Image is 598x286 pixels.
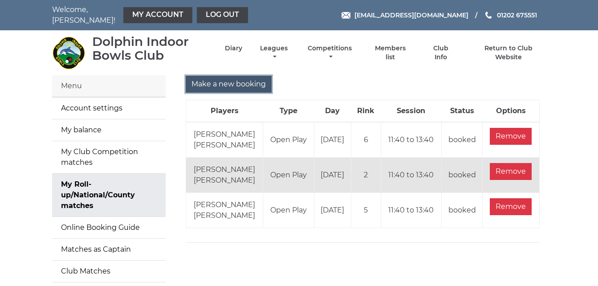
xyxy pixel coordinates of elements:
a: Club Matches [52,261,166,282]
td: [DATE] [314,193,351,228]
img: Dolphin Indoor Bowls Club [52,36,85,69]
td: booked [441,193,483,228]
th: Rink [351,100,381,123]
a: My Account [123,7,192,23]
td: Open Play [263,193,314,228]
td: 6 [351,122,381,158]
td: 11:40 to 13:40 [381,122,442,158]
input: Remove [490,163,532,180]
a: Members list [370,44,411,61]
a: Matches as Captain [52,239,166,260]
img: Email [342,12,350,19]
input: Remove [490,198,532,215]
td: booked [441,122,483,158]
a: Log out [197,7,248,23]
td: 2 [351,158,381,193]
a: Leagues [258,44,290,61]
th: Players [186,100,263,123]
td: 5 [351,193,381,228]
td: [PERSON_NAME] [PERSON_NAME] [186,122,263,158]
td: 11:40 to 13:40 [381,158,442,193]
a: Online Booking Guide [52,217,166,238]
nav: Welcome, [PERSON_NAME]! [52,4,250,26]
a: Competitions [306,44,354,61]
th: Day [314,100,351,123]
div: Dolphin Indoor Bowls Club [92,35,209,62]
a: Return to Club Website [471,44,546,61]
a: Email [EMAIL_ADDRESS][DOMAIN_NAME] [342,10,468,20]
a: My Roll-up/National/County matches [52,174,166,217]
a: Account settings [52,98,166,119]
td: Open Play [263,158,314,193]
th: Session [381,100,442,123]
div: Menu [52,75,166,97]
td: 11:40 to 13:40 [381,193,442,228]
td: [PERSON_NAME] [PERSON_NAME] [186,193,263,228]
a: Diary [225,44,242,53]
td: [DATE] [314,158,351,193]
td: Open Play [263,122,314,158]
a: My balance [52,119,166,141]
th: Type [263,100,314,123]
a: Club Info [427,44,456,61]
td: [DATE] [314,122,351,158]
a: Phone us 01202 675551 [484,10,537,20]
span: 01202 675551 [497,11,537,19]
td: booked [441,158,483,193]
th: Options [483,100,539,123]
input: Remove [490,128,532,145]
img: Phone us [485,12,492,19]
input: Make a new booking [186,76,272,93]
a: My Club Competition matches [52,141,166,173]
th: Status [441,100,483,123]
td: [PERSON_NAME] [PERSON_NAME] [186,158,263,193]
span: [EMAIL_ADDRESS][DOMAIN_NAME] [354,11,468,19]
